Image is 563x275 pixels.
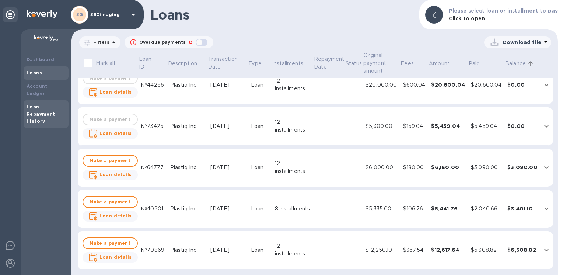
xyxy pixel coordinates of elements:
[505,60,526,67] p: Balance
[168,60,207,67] span: Description
[541,79,552,90] button: expand row
[83,211,138,222] button: Loan details
[99,130,132,136] b: Loan details
[170,164,204,171] div: Plastiq Inc
[251,246,269,254] div: Loan
[366,164,397,171] div: $6,000.00
[27,70,42,76] b: Loans
[150,7,413,22] h1: Loans
[83,237,138,249] button: Make a payment
[429,60,450,67] p: Amount
[99,89,132,95] b: Loan details
[76,12,83,17] b: 3G
[431,205,465,212] div: $5,441.76
[27,10,57,18] img: Logo
[471,164,501,171] div: $3,090.00
[168,60,197,67] p: Description
[275,77,311,93] div: 12 installments
[366,122,397,130] div: $5,300.00
[83,128,138,139] button: Loan details
[139,39,186,46] p: Overdue payments
[139,55,157,71] p: Loan ID
[170,81,204,89] div: Plastiq Inc
[431,122,465,130] div: $5,459.04
[507,205,537,212] div: $3,401.10
[189,39,193,46] p: 0
[503,39,541,46] p: Download file
[83,196,138,208] button: Make a payment
[251,164,269,171] div: Loan
[366,81,397,89] div: $20,000.00
[170,122,204,130] div: Plastiq Inc
[139,55,167,71] span: Loan ID
[541,162,552,173] button: expand row
[363,52,390,75] p: Original payment amount
[96,59,115,67] p: Mark all
[83,155,138,167] button: Make a payment
[505,60,535,67] span: Balance
[170,246,204,254] div: Plastiq Inc
[403,81,426,89] div: $600.04
[208,55,238,71] p: Transaction Date
[507,246,537,254] div: $6,308.82
[403,205,426,213] div: $106.76
[3,7,18,22] div: Unpin categories
[251,81,269,89] div: Loan
[208,55,247,71] span: Transaction Date
[469,60,490,67] span: Paid
[90,39,109,45] p: Filters
[27,57,55,62] b: Dashboard
[210,205,245,213] div: [DATE]
[431,164,465,171] div: $6,180.00
[403,246,426,254] div: $367.54
[83,87,138,98] button: Loan details
[346,60,362,67] p: Status
[248,60,262,67] p: Type
[401,60,423,67] span: Fees
[251,122,269,130] div: Loan
[89,156,131,165] span: Make a payment
[83,170,138,180] button: Loan details
[27,104,55,124] b: Loan Repayment History
[507,81,537,88] div: $0.00
[429,60,459,67] span: Amount
[272,60,313,67] span: Installments
[401,60,414,67] p: Fees
[210,81,245,89] div: [DATE]
[431,81,465,88] div: $20,600.04
[471,205,501,213] div: $2,040.66
[541,121,552,132] button: expand row
[90,12,127,17] p: 360imaging
[541,244,552,255] button: expand row
[141,81,164,89] div: №44256
[275,118,311,134] div: 12 installments
[403,164,426,171] div: $180.00
[99,254,132,260] b: Loan details
[99,172,132,177] b: Loan details
[507,122,537,130] div: $0.00
[314,55,344,71] p: Repayment Date
[27,83,48,96] b: Account Ledger
[125,36,213,48] button: Overdue payments0
[471,246,501,254] div: $6,308.82
[210,164,245,171] div: [DATE]
[449,15,485,21] b: Click to open
[471,81,501,89] div: $20,600.04
[403,122,426,130] div: $159.04
[275,205,311,213] div: 8 installments
[272,60,303,67] p: Installments
[89,198,131,206] span: Make a payment
[248,60,271,67] span: Type
[363,52,399,75] span: Original payment amount
[366,205,397,213] div: $5,335.00
[366,246,397,254] div: $12,250.10
[170,205,204,213] div: Plastiq Inc
[431,246,465,254] div: $12,617.64
[83,252,138,263] button: Loan details
[141,164,164,171] div: №64777
[471,122,501,130] div: $5,459.04
[275,242,311,258] div: 12 installments
[141,205,164,213] div: №40901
